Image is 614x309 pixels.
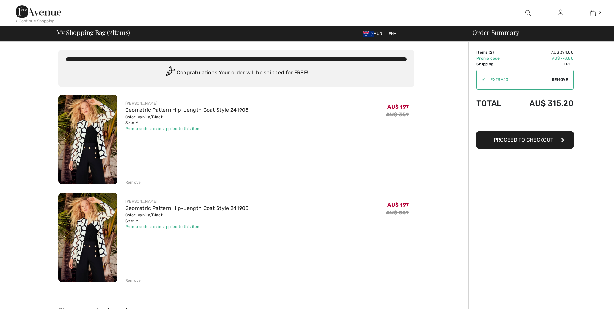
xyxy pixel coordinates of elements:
[16,18,55,24] div: < Continue Shopping
[494,137,553,143] span: Proceed to Checkout
[125,205,249,211] a: Geometric Pattern Hip-Length Coat Style 241905
[125,212,249,224] div: Color: Vanilla/Black Size: M
[590,9,596,17] img: My Bag
[125,107,249,113] a: Geometric Pattern Hip-Length Coat Style 241905
[476,131,574,149] button: Proceed to Checkout
[512,50,574,55] td: AU$ 394.00
[477,77,485,83] div: ✔
[387,104,409,110] span: AU$ 197
[56,29,130,36] span: My Shopping Bag ( Items)
[512,55,574,61] td: AU$ -78.80
[476,55,512,61] td: Promo code
[512,61,574,67] td: Free
[125,100,249,106] div: [PERSON_NAME]
[58,95,117,184] img: Geometric Pattern Hip-Length Coat Style 241905
[558,9,563,17] img: My Info
[512,92,574,114] td: AU$ 315.20
[476,61,512,67] td: Shipping
[476,50,512,55] td: Items ( )
[386,210,409,216] s: AU$ 359
[386,111,409,118] s: AU$ 359
[125,179,141,185] div: Remove
[58,193,117,282] img: Geometric Pattern Hip-Length Coat Style 241905
[125,199,249,204] div: [PERSON_NAME]
[525,9,531,17] img: search the website
[109,28,112,36] span: 2
[599,10,601,16] span: 2
[164,66,177,79] img: Congratulation2.svg
[464,29,610,36] div: Order Summary
[553,9,568,17] a: Sign In
[389,31,397,36] span: EN
[66,66,407,79] div: Congratulations! Your order will be shipped for FREE!
[125,278,141,283] div: Remove
[387,202,409,208] span: AU$ 197
[552,77,568,83] span: Remove
[363,31,374,37] img: Australian Dollar
[485,70,552,89] input: Promo code
[476,92,512,114] td: Total
[577,9,608,17] a: 2
[476,114,574,129] iframe: PayPal
[125,114,249,126] div: Color: Vanilla/Black Size: M
[363,31,385,36] span: AUD
[125,224,249,230] div: Promo code can be applied to this item
[125,126,249,132] div: Promo code can be applied to this item
[490,50,492,55] span: 2
[16,5,61,18] img: 1ère Avenue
